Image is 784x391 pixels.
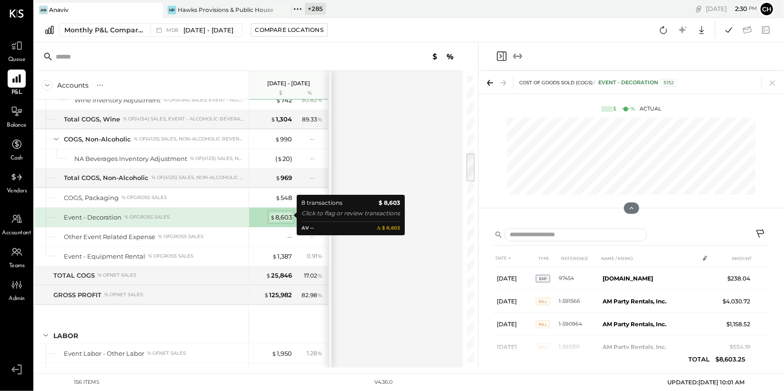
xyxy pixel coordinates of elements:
div: Event - Decoration [598,79,677,87]
td: $238.04 [717,267,754,290]
div: 990 [275,135,292,144]
div: 1,304 [271,115,292,124]
span: $ [272,252,277,260]
span: COST OF GOODS SOLD (COGS) [519,80,593,86]
div: Compare Locations [255,26,323,34]
button: Monthly P&L Comparison M08[DATE] - [DATE] [59,23,242,37]
div: ( 20 ) [275,154,292,163]
div: AV -- [302,224,314,232]
span: $ [264,291,269,299]
div: Anaviv [49,6,69,14]
div: Other Event Related Expense [64,232,155,241]
div: % of (4154) Sales, Event - Alcoholic Beverage [163,97,245,103]
td: [DATE] [493,313,536,336]
div: 742 [276,96,292,105]
span: Vendors [7,187,27,196]
td: 1-590964 [559,313,599,336]
div: % of NET SALES [98,272,136,279]
div: % of (4125) Sales, Non-Alcoholic Beverage [134,136,245,142]
span: % [317,271,322,279]
span: $ [271,350,277,357]
div: 1,950 [271,349,292,358]
th: NAME / MEMO [599,250,699,267]
span: M08 [166,28,181,33]
span: % [317,115,322,123]
div: $ [613,105,617,113]
a: Queue [0,37,33,64]
span: $ [277,155,282,162]
td: [DATE] [493,267,536,290]
td: $554.19 [717,336,754,359]
div: Hawks Provisions & Public House [178,6,273,14]
b: $ 8,603 [379,198,400,208]
div: Actual [602,105,662,113]
span: % [317,291,322,299]
span: EXP [536,366,550,374]
div: copy link [694,4,704,14]
td: 1-593391 [559,336,599,359]
span: Queue [8,56,26,64]
span: $ [271,115,276,123]
button: Close panel [496,50,507,62]
div: 8 transactions [302,198,342,208]
span: % [317,193,322,201]
span: UPDATED: [DATE] 10:01 AM [667,379,744,386]
div: 1,387 [272,252,292,261]
div: + 285 [305,3,326,15]
div: % of GROSS SALES [158,233,203,240]
div: % of NET SALES [147,350,186,357]
div: LABOR [53,331,78,341]
button: Ch [759,1,774,17]
a: Cash [0,135,33,163]
span: $ [275,135,280,143]
span: Cash [10,154,23,163]
div: [DATE] [706,4,757,13]
span: % [317,96,322,103]
button: Expand panel (e) [512,50,523,62]
div: % of NET SALES [104,291,143,298]
td: [DATE] [493,290,536,313]
div: 548 [275,193,292,202]
span: $ [270,213,275,221]
div: % [631,105,635,113]
td: $4,030.72 [717,290,754,313]
b: 𝚫 $ 8,603 [377,224,400,232]
td: $1,158.52 [717,313,754,336]
span: Balance [7,121,27,130]
th: DATE [493,250,536,267]
div: -- [287,232,292,241]
div: 1.28 [307,349,322,358]
div: An [39,6,48,14]
div: -- [310,232,322,241]
div: 0.91 [307,252,322,261]
div: HP [168,6,176,14]
div: % of (4125) Sales, Non-Alcoholic Beverage [151,174,245,181]
span: $ [276,96,281,104]
div: -- [310,135,322,143]
b: AM Party Rentals, Inc. [603,321,666,328]
div: 5152 [660,79,677,87]
div: NA Beverages Inventory Adjustment [74,154,187,163]
span: % [317,349,322,357]
div: GROSS PROFIT [53,291,101,300]
a: Teams [0,243,33,271]
div: Event Labor - Other Labor [64,349,144,358]
span: P&L [11,89,22,97]
div: $ [254,90,292,97]
div: Event - Equipment Rental [64,252,145,261]
button: Compare Locations [251,23,328,37]
span: BILL [536,298,550,305]
a: P&L [0,70,33,97]
button: Hide Chart [624,202,639,214]
b: AM Party Rentals, Inc. [603,343,666,351]
a: Balance [0,102,33,130]
a: Accountant [0,210,33,238]
div: % of GROSS SALES [148,253,193,260]
td: 98258 [559,359,599,381]
span: EXP [536,275,550,282]
td: $21.94 [717,359,754,381]
div: Event - Decoration [64,213,121,222]
div: % of GROSS SALES [124,214,170,221]
td: 1-591566 [559,290,599,313]
div: % of GROSS SALES [121,194,167,201]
